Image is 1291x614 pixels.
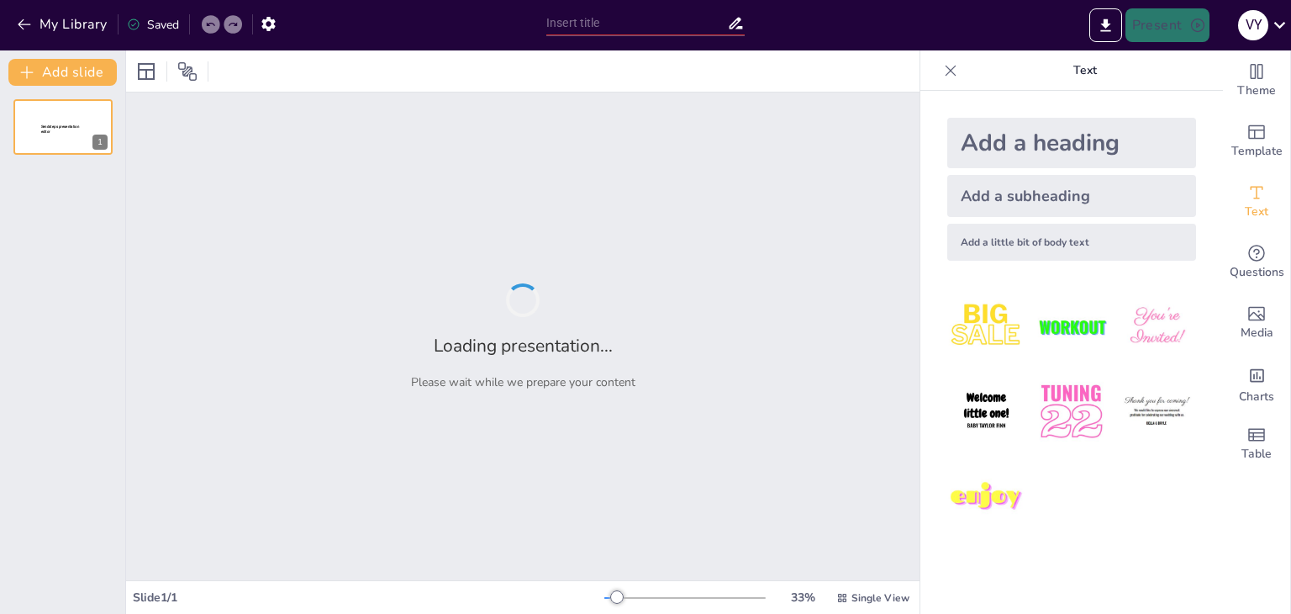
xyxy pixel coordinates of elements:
p: Please wait while we prepare your content [411,374,635,390]
h2: Loading presentation... [434,334,613,357]
div: Add text boxes [1223,172,1290,232]
div: Change the overall theme [1223,50,1290,111]
span: Table [1241,445,1272,463]
div: Get real-time input from your audience [1223,232,1290,293]
div: 33 % [783,590,823,606]
div: Add a table [1223,414,1290,474]
div: Add images, graphics, shapes or video [1223,293,1290,353]
span: Media [1241,324,1273,342]
img: 4.jpeg [947,373,1025,451]
div: Add a heading [947,118,1196,168]
button: My Library [13,11,114,38]
img: 7.jpeg [947,458,1025,537]
span: Theme [1237,82,1276,100]
input: Insert title [546,11,727,35]
div: Add a little bit of body text [947,224,1196,261]
div: 1 [13,99,113,155]
button: Add slide [8,59,117,86]
div: Add ready made slides [1223,111,1290,172]
span: Charts [1239,388,1274,406]
div: V Y [1238,10,1268,40]
img: 3.jpeg [1118,288,1196,366]
span: Template [1231,142,1283,161]
p: Text [964,50,1206,91]
img: 1.jpeg [947,288,1025,366]
div: Layout [133,58,160,85]
button: Present [1125,8,1209,42]
div: Saved [127,17,179,33]
img: 2.jpeg [1032,288,1110,366]
div: 1 [92,135,108,150]
span: Sendsteps presentation editor [41,124,79,134]
img: 5.jpeg [1032,373,1110,451]
span: Text [1245,203,1268,221]
span: Position [177,61,198,82]
img: 6.jpeg [1118,373,1196,451]
span: Single View [851,591,909,605]
div: Add a subheading [947,175,1196,217]
button: V Y [1238,8,1268,42]
div: Add charts and graphs [1223,353,1290,414]
button: Export to PowerPoint [1089,8,1122,42]
span: Questions [1230,263,1284,282]
div: Slide 1 / 1 [133,590,604,606]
